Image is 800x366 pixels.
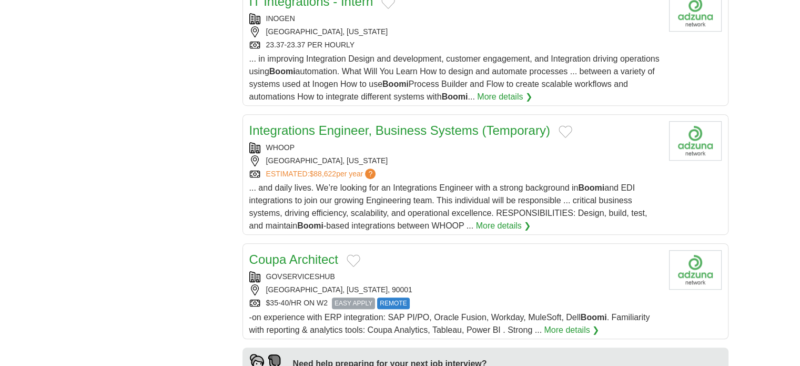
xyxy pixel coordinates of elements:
div: WHOOP [249,142,661,153]
strong: Boomi [581,313,607,322]
a: More details ❯ [477,91,532,103]
span: -on experience with ERP integration: SAP PI/PO, Oracle Fusion, Workday, MuleSoft, Dell . Familiar... [249,313,650,334]
div: GOVSERVICESHUB [249,271,661,282]
span: ? [365,169,376,179]
a: ESTIMATED:$88,622per year? [266,169,378,180]
strong: Boomi [442,92,468,101]
div: [GEOGRAPHIC_DATA], [US_STATE] [249,26,661,37]
strong: Boomi [297,221,323,230]
div: [GEOGRAPHIC_DATA], [US_STATE] [249,155,661,166]
div: $35-40/HR ON W2 [249,298,661,309]
span: EASY APPLY [332,298,375,309]
button: Add to favorite jobs [559,125,572,138]
a: Integrations Engineer, Business Systems (Temporary) [249,123,550,137]
div: INOGEN [249,13,661,24]
strong: Boomi [382,80,409,88]
span: ... and daily lives. We’re looking for an Integrations Engineer with a strong background in and E... [249,183,647,230]
a: More details ❯ [544,324,599,337]
button: Add to favorite jobs [347,254,360,267]
div: [GEOGRAPHIC_DATA], [US_STATE], 90001 [249,284,661,295]
span: REMOTE [377,298,409,309]
strong: Boomi [269,67,296,76]
span: ... in improving Integration Design and development, customer engagement, and Integration driving... [249,54,660,101]
strong: Boomi [578,183,604,192]
div: 23.37-23.37 PER HOURLY [249,39,661,51]
img: Company logo [669,250,722,290]
a: Coupa Architect [249,252,338,266]
img: Company logo [669,121,722,161]
span: $88,622 [309,170,336,178]
a: More details ❯ [476,220,531,232]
